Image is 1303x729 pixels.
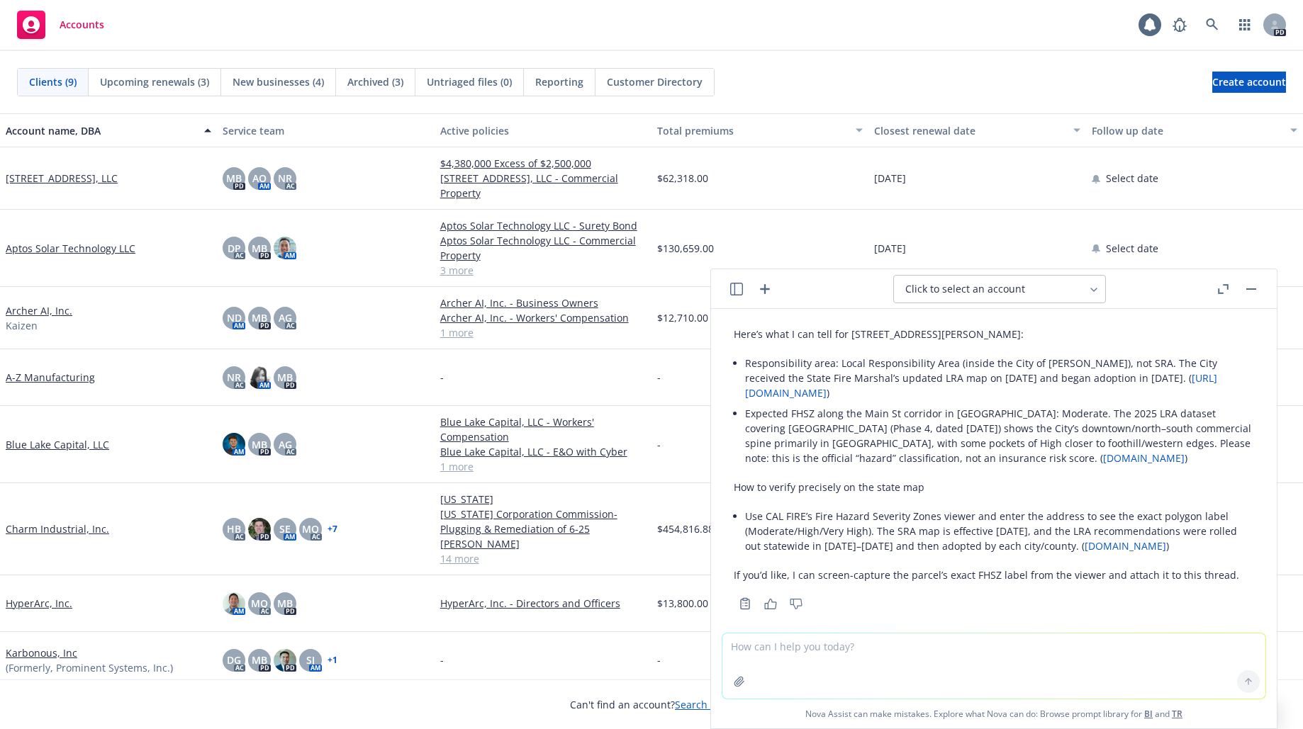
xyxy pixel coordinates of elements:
span: (Formerly, Prominent Systems, Inc.) [6,660,173,675]
a: Blue Lake Capital, LLC [6,437,109,452]
span: [DATE] [874,241,906,256]
span: Kaizen [6,318,38,333]
a: + 7 [328,525,337,533]
img: photo [248,366,271,389]
a: Charm Industrial, Inc. [6,521,109,536]
span: SJ [306,652,315,667]
button: Click to select an account [893,275,1106,303]
svg: Copy to clipboard [739,597,751,610]
span: Select date [1106,171,1158,186]
a: Accounts [11,5,110,45]
span: $62,318.00 [657,171,708,186]
span: - [440,370,444,385]
span: MB [252,652,267,667]
span: - [440,652,444,667]
p: How to verify precisely on the state map [734,480,1254,495]
a: [DOMAIN_NAME] [1085,539,1166,553]
span: MB [252,241,267,256]
span: SE [279,521,291,536]
button: Follow up date [1086,113,1303,147]
span: MQ [302,521,319,536]
a: Report a Bug [1165,11,1194,39]
p: If you’d like, I can screen-capture the parcel’s exact FHSZ label from the viewer and attach it t... [734,567,1254,582]
span: Create account [1212,69,1286,96]
a: Search [1198,11,1226,39]
div: Total premiums [657,123,847,138]
a: 1 more [440,459,646,474]
span: Reporting [535,74,583,89]
span: AO [252,171,267,186]
span: $12,710.00 [657,310,708,325]
button: Total premiums [651,113,868,147]
a: BI [1144,708,1153,720]
img: photo [274,237,296,259]
div: Closest renewal date [874,123,1064,138]
div: Follow up date [1092,123,1282,138]
a: TR [1172,708,1182,720]
li: Responsibility area: Local Responsibility Area (inside the City of [PERSON_NAME]), not SRA. The C... [745,353,1254,403]
span: AG [279,310,292,325]
span: AG [279,437,292,452]
a: Karbonous, Inc [6,645,77,660]
span: $130,659.00 [657,241,714,256]
span: $454,816.88 [657,521,714,536]
div: Service team [223,123,428,138]
a: Switch app [1231,11,1259,39]
a: 3 more [440,263,646,278]
span: Upcoming renewals (3) [100,74,209,89]
a: [US_STATE] Corporation Commission-Plugging & Remediation of 6-25 [PERSON_NAME] [440,507,646,551]
span: [DATE] [874,171,906,186]
p: Here’s what I can tell for [STREET_ADDRESS][PERSON_NAME]: [734,327,1254,341]
span: MB [252,310,267,325]
button: Service team [217,113,434,147]
span: HB [227,521,241,536]
a: Archer AI, Inc. - Business Owners [440,295,646,310]
a: + 1 [328,656,337,665]
span: MB [277,370,293,385]
a: [STREET_ADDRESS], LLC [6,171,118,186]
button: Thumbs down [785,594,807,614]
li: Use CAL FIRE’s Fire Hazard Severity Zones viewer and enter the address to see the exact polygon l... [745,506,1254,556]
a: A-Z Manufacturing [6,370,95,385]
img: photo [223,592,245,615]
span: Clients (9) [29,74,77,89]
span: Customer Directory [607,74,703,89]
span: Select date [1106,241,1158,256]
span: Nova Assist can make mistakes. Explore what Nova can do: Browse prompt library for and [717,699,1271,728]
a: 14 more [440,551,646,566]
span: Accounts [60,19,104,30]
a: [US_STATE] [440,492,646,507]
a: Aptos Solar Technology LLC - Commercial Property [440,233,646,263]
span: NR [278,171,292,186]
div: Active policies [440,123,646,138]
span: DP [228,241,241,256]
span: - [657,370,661,385]
a: [STREET_ADDRESS], LLC - Commercial Property [440,171,646,200]
button: Active policies [435,113,651,147]
a: [DOMAIN_NAME] [1103,451,1185,465]
span: MB [277,596,293,611]
span: Click to select an account [905,282,1025,296]
span: Can't find an account? [570,697,733,712]
img: photo [223,433,245,456]
a: Search for it [675,698,733,711]
span: NR [227,370,241,385]
button: Closest renewal date [868,113,1085,147]
span: New businesses (4) [233,74,324,89]
li: Expected FHSZ along the Main St corridor in [GEOGRAPHIC_DATA]: Moderate. The 2025 LRA dataset cov... [745,403,1254,468]
span: ND [227,310,242,325]
a: HyperArc, Inc. - Directors and Officers [440,596,646,611]
span: Archived (3) [347,74,403,89]
a: $4,380,000 Excess of $2,500,000 [440,156,646,171]
span: - [657,652,661,667]
a: Create account [1212,72,1286,93]
span: DG [227,652,241,667]
span: Untriaged files (0) [427,74,512,89]
a: Blue Lake Capital, LLC - Workers' Compensation [440,414,646,444]
a: 1 more [440,325,646,340]
a: Aptos Solar Technology LLC - Surety Bond [440,218,646,233]
a: HyperArc, Inc. [6,596,72,611]
span: MB [252,437,267,452]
